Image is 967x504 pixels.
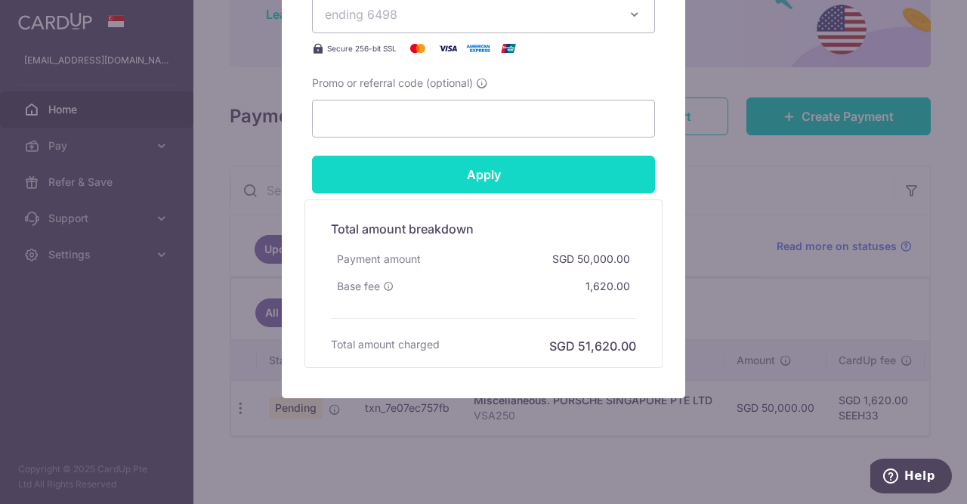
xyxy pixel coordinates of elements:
h5: Total amount breakdown [331,220,636,238]
img: UnionPay [493,39,524,57]
div: SGD 50,000.00 [546,246,636,273]
span: Promo or referral code (optional) [312,76,473,91]
h6: SGD 51,620.00 [549,337,636,355]
input: Apply [312,156,655,193]
img: American Express [463,39,493,57]
iframe: Opens a widget where you can find more information [870,459,952,496]
h6: Total amount charged [331,337,440,352]
img: Visa [433,39,463,57]
img: Mastercard [403,39,433,57]
span: Secure 256-bit SSL [327,42,397,54]
span: Base fee [337,279,380,294]
div: Payment amount [331,246,427,273]
span: ending 6498 [325,7,397,22]
div: 1,620.00 [579,273,636,300]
